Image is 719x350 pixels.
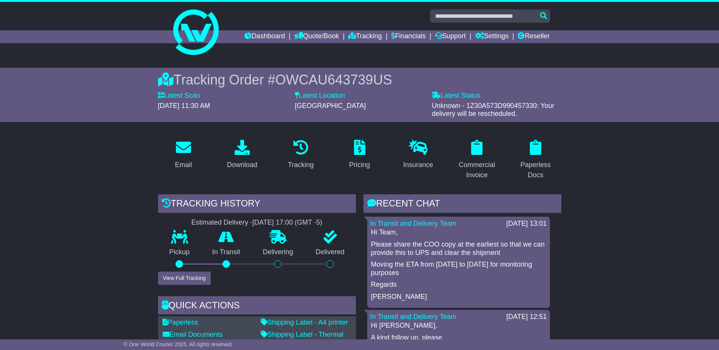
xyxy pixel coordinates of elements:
[371,261,546,277] p: Moving the ETA from [DATE] to [DATE] for monitoring purposes
[201,248,252,256] p: In Transit
[349,160,370,170] div: Pricing
[261,331,344,347] a: Shipping Label - Thermal printer
[288,160,313,170] div: Tracking
[158,248,201,256] p: Pickup
[295,92,345,100] label: Latest Location
[475,30,509,43] a: Settings
[451,137,503,183] a: Commercial Invoice
[403,160,433,170] div: Insurance
[371,241,546,257] p: Please share the COO copy at the earliest so that we can provide this to UPS and clear the shipment
[371,293,546,301] p: [PERSON_NAME]
[158,92,200,100] label: Latest Scan
[283,137,318,173] a: Tracking
[510,137,561,183] a: Paperless Docs
[435,30,466,43] a: Support
[370,220,457,227] a: In Transit and Delivery Team
[432,102,554,118] span: Unknown - 1Z30A573D990457330: Your delivery will be rescheduled.
[371,281,546,289] p: Regards
[261,319,348,326] a: Shipping Label - A4 printer
[295,102,366,109] span: [GEOGRAPHIC_DATA]
[158,296,356,317] div: Quick Actions
[348,30,382,43] a: Tracking
[275,72,392,87] span: OWCAU643739US
[371,334,546,342] p: A kind follow up, please.
[252,248,305,256] p: Delivering
[506,220,547,228] div: [DATE] 13:01
[506,313,547,321] div: [DATE] 12:51
[163,331,223,338] a: Email Documents
[456,160,498,180] div: Commercial Invoice
[344,137,375,173] a: Pricing
[252,219,322,227] div: [DATE] 17:00 (GMT -5)
[124,341,233,347] span: © One World Courier 2025. All rights reserved.
[163,319,198,326] a: Paperless
[432,92,480,100] label: Latest Status
[363,194,561,215] div: RECENT CHAT
[170,137,197,173] a: Email
[227,160,257,170] div: Download
[515,160,556,180] div: Paperless Docs
[294,30,339,43] a: Quote/Book
[175,160,192,170] div: Email
[158,194,356,215] div: Tracking history
[244,30,285,43] a: Dashboard
[391,30,426,43] a: Financials
[222,137,262,173] a: Download
[158,219,356,227] div: Estimated Delivery -
[158,72,561,88] div: Tracking Order #
[371,228,546,237] p: Hi Team,
[304,248,356,256] p: Delivered
[158,272,211,285] button: View Full Tracking
[370,313,457,320] a: In Transit and Delivery Team
[371,322,546,330] p: Hi [PERSON_NAME],
[518,30,550,43] a: Reseller
[398,137,438,173] a: Insurance
[158,102,210,109] span: [DATE] 11:30 AM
